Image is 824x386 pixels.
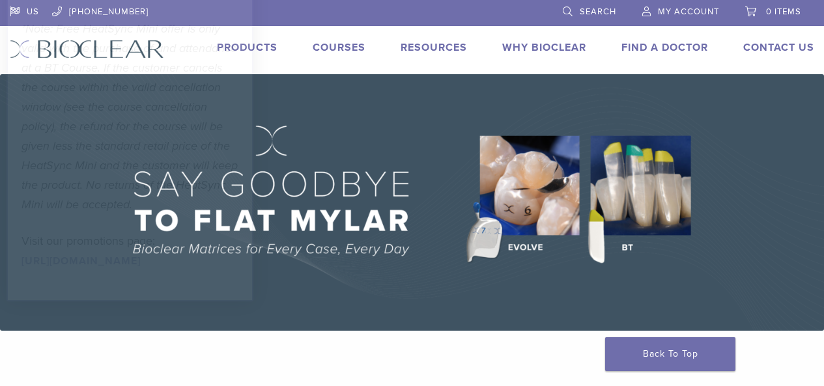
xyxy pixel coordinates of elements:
a: Why Bioclear [502,41,586,54]
a: Back To Top [605,337,735,371]
em: *Note: Free HeatSync Mini offer is only valid with the purchase of and attendance at a BT Course.... [21,21,238,212]
span: Search [580,7,616,17]
a: Courses [313,41,365,54]
a: Contact Us [743,41,814,54]
a: Find A Doctor [621,41,708,54]
p: Visit our promotions page: [21,231,239,270]
span: 0 items [766,7,801,17]
a: Resources [401,41,467,54]
a: [URL][DOMAIN_NAME] [21,255,141,268]
span: My Account [658,7,719,17]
